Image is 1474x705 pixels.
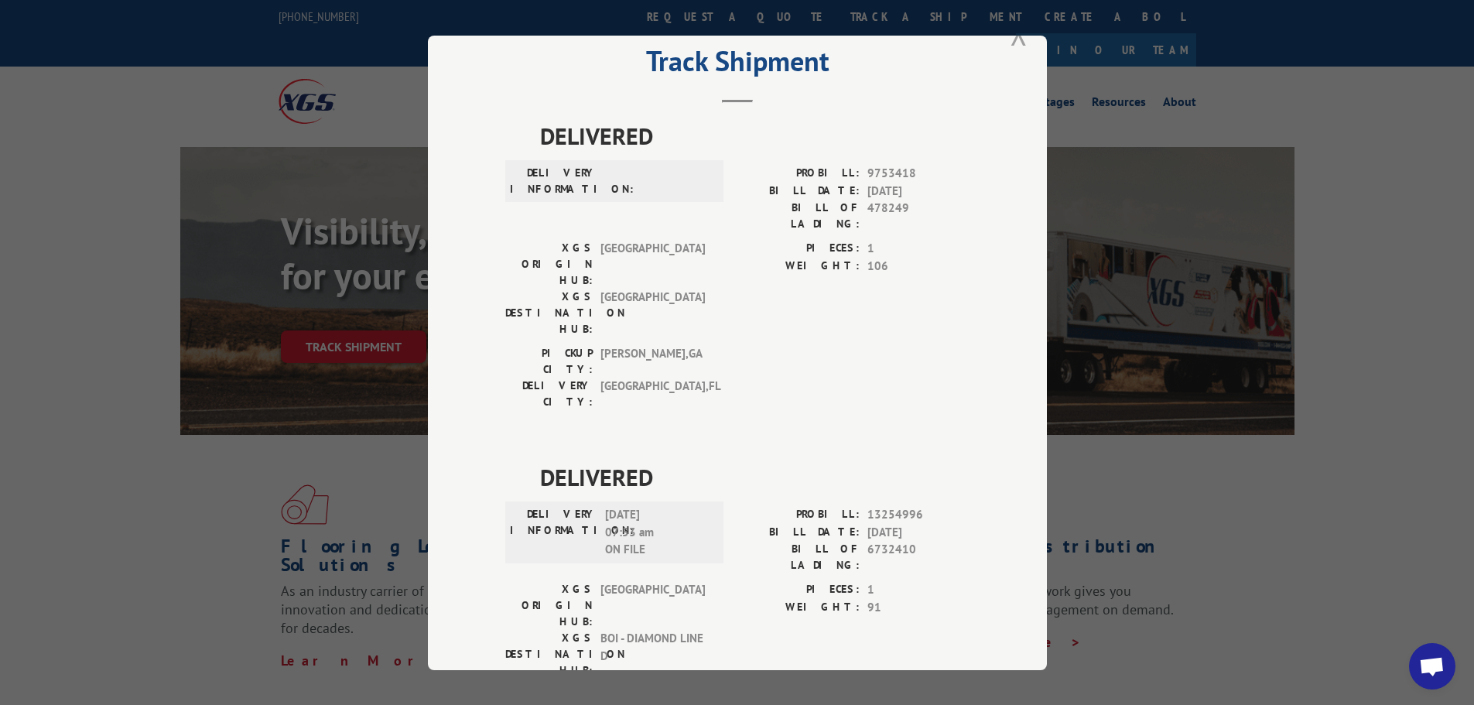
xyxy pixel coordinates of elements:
span: 91 [867,598,970,616]
span: 6732410 [867,541,970,573]
span: 1 [867,581,970,599]
label: DELIVERY INFORMATION: [510,506,597,559]
label: WEIGHT: [737,598,860,616]
label: DELIVERY CITY: [505,378,593,410]
label: XGS ORIGIN HUB: [505,240,593,289]
label: BILL OF LADING: [737,200,860,232]
button: Close modal [1011,13,1028,54]
h2: Track Shipment [505,50,970,80]
span: DELIVERED [540,118,970,153]
label: BILL DATE: [737,523,860,541]
span: 106 [867,257,970,275]
span: [DATE] 07:53 am ON FILE [605,506,710,559]
label: PIECES: [737,581,860,599]
span: 9753418 [867,165,970,183]
label: PICKUP CITY: [505,345,593,378]
span: [GEOGRAPHIC_DATA] [600,240,705,289]
span: [GEOGRAPHIC_DATA] , FL [600,378,705,410]
span: 1 [867,240,970,258]
label: PROBILL: [737,506,860,524]
label: DELIVERY INFORMATION: [510,165,597,197]
span: [DATE] [867,182,970,200]
span: DELIVERED [540,460,970,495]
label: BILL OF LADING: [737,541,860,573]
span: [DATE] [867,523,970,541]
span: 478249 [867,200,970,232]
div: Open chat [1409,643,1455,690]
span: 13254996 [867,506,970,524]
label: PROBILL: [737,165,860,183]
label: PIECES: [737,240,860,258]
label: XGS DESTINATION HUB: [505,289,593,337]
label: WEIGHT: [737,257,860,275]
span: BOI - DIAMOND LINE D [600,630,705,679]
label: BILL DATE: [737,182,860,200]
span: [GEOGRAPHIC_DATA] [600,581,705,630]
span: [PERSON_NAME] , GA [600,345,705,378]
span: [GEOGRAPHIC_DATA] [600,289,705,337]
label: XGS ORIGIN HUB: [505,581,593,630]
label: XGS DESTINATION HUB: [505,630,593,679]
